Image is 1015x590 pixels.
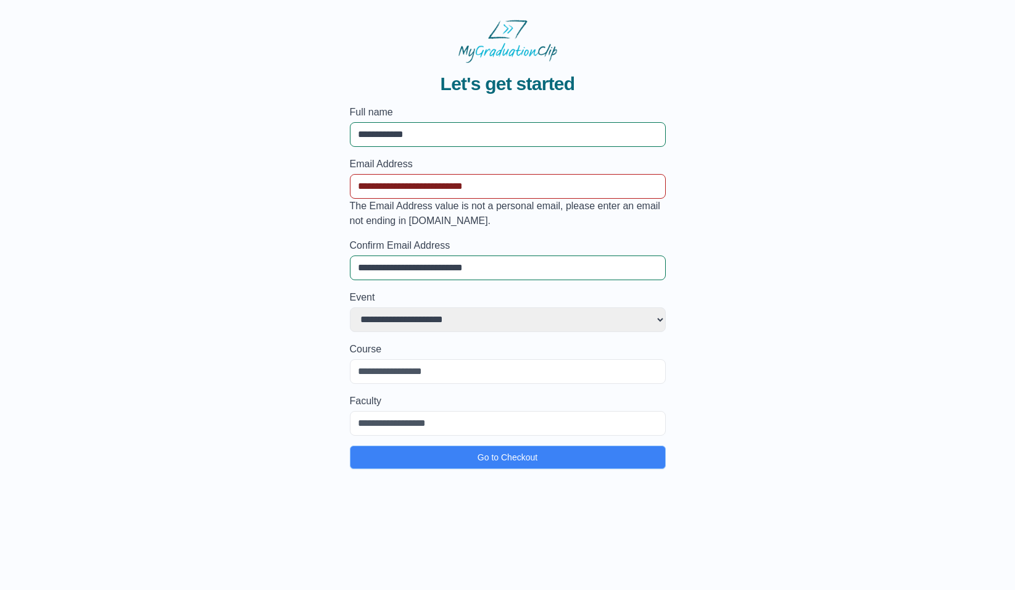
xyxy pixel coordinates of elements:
label: Event [350,290,666,305]
img: MyGraduationClip [458,20,557,63]
label: Email Address [350,157,666,172]
label: Faculty [350,394,666,409]
label: Confirm Email Address [350,238,666,253]
span: The Email Address value is not a personal email, please enter an email not ending in [DOMAIN_NAME]. [350,201,660,226]
button: Go to Checkout [350,446,666,469]
label: Full name [350,105,666,120]
span: Let's get started [441,73,575,95]
label: Course [350,342,666,357]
